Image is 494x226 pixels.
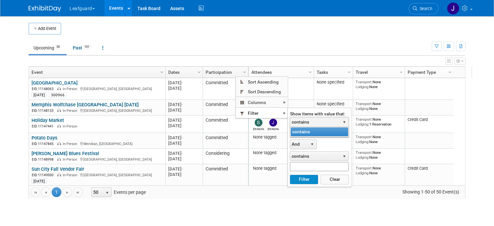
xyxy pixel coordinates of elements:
a: Go to the first page [31,187,40,197]
span: Go to the last page [75,190,81,195]
a: Search [409,3,438,14]
a: Column Settings [307,67,314,76]
span: Transport: [356,135,373,139]
span: Lodging: [356,140,369,144]
span: Go to the first page [33,190,38,195]
span: select [342,154,347,159]
span: Lodging: [356,106,369,111]
div: [DATE] [168,140,200,146]
span: Go to the next page [65,190,70,195]
img: In-Person Event [57,142,61,145]
span: EID: 11148133 [32,109,56,113]
div: [DATE] [32,92,47,98]
span: Column Settings [399,70,404,75]
a: Holiday Market [32,117,64,123]
div: Jonathan Zargo [268,126,279,131]
a: Column Settings [196,67,203,76]
td: Committed [203,100,248,115]
a: Upcoming50 [29,42,67,54]
a: Column Settings [158,67,166,76]
a: Past101 [68,42,96,54]
span: - [182,166,183,171]
a: Travel [356,67,400,78]
span: In-Person [63,87,79,91]
span: In-Person [63,157,79,162]
span: Lodging: [356,85,369,89]
span: - [182,151,183,156]
div: [DATE] [168,166,200,172]
span: Lodging: [356,155,369,160]
img: In-Person Event [57,124,61,127]
div: None None [356,80,402,89]
span: EID: 11148998 [32,158,56,161]
td: Considering [203,149,248,164]
span: EID: 11148063 [32,87,56,91]
div: [DATE] [168,102,200,107]
span: Columns [236,97,288,107]
td: Committed [203,78,248,100]
span: select [310,142,315,147]
img: In-Person Event [57,157,61,161]
span: Sort Ascending [236,77,288,87]
span: contains [290,152,340,161]
span: Lodging: [356,171,369,175]
a: [GEOGRAPHIC_DATA] [32,80,78,86]
div: [DATE] [168,172,200,177]
a: Event [32,67,161,78]
span: In-Person [63,109,79,113]
a: Go to the last page [73,187,83,197]
span: - [182,118,183,123]
span: And [290,140,308,149]
span: Column Settings [196,70,202,75]
span: Column Settings [242,70,247,75]
li: contains [291,127,348,136]
div: Meridian, [GEOGRAPHIC_DATA] [32,141,162,146]
a: Dates [168,67,198,78]
img: In-Person Event [57,87,61,90]
div: [DATE] [168,107,200,113]
span: Sort Descending [236,87,288,97]
td: Committed [203,133,248,149]
span: Lodging: [356,122,369,126]
span: Transport: [356,150,373,155]
span: 50 [55,45,62,49]
span: Column Settings [308,70,313,75]
a: Attendees [251,67,310,78]
span: Transport: [356,166,373,170]
span: Column Settings [347,70,352,75]
a: Go to the previous page [41,187,51,197]
div: None tagged [251,135,311,140]
div: None specified [317,101,350,107]
button: Clear [321,175,349,184]
span: In-Person [63,173,79,177]
span: EID: 11147441 [32,125,56,128]
span: Transport: [356,117,373,122]
img: ExhibitDay [29,6,61,12]
img: Jonathan Zargo [447,2,459,15]
td: Credit Card [405,115,453,133]
button: Add Event [29,23,61,34]
span: - [182,80,183,85]
span: EID: 11149000 [32,173,56,177]
span: Events per page [83,187,152,197]
img: In-Person Event [57,173,61,176]
button: Filter [290,175,318,184]
div: None 1 Reservation [356,117,402,126]
span: 101 [82,45,91,49]
div: None tagged [251,150,311,155]
div: None tagged [251,166,311,171]
a: Column Settings [346,67,353,76]
img: In-Person Event [57,109,61,112]
span: select [105,190,110,195]
div: Show items with value that: [290,111,349,116]
div: [DATE] [32,179,47,184]
div: [DATE] [168,123,200,128]
span: In-Person [63,124,79,128]
div: [GEOGRAPHIC_DATA], [GEOGRAPHIC_DATA] [32,108,162,113]
span: select [342,120,347,125]
a: Potato Days [32,135,57,141]
a: Memphis Wolfchase [GEOGRAPHIC_DATA] [DATE] [32,102,139,108]
span: Column Settings [447,70,452,75]
span: Column Settings [159,70,164,75]
div: 300966 [49,92,67,98]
